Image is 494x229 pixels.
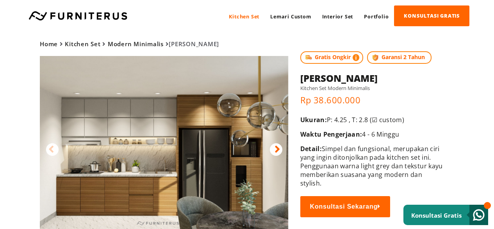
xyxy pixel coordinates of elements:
p: 4 - 6 Minggu [300,130,445,139]
a: Lemari Custom [265,6,316,27]
small: Konsultasi Gratis [411,211,462,219]
p: P: 4.25 , T: 2.8 (☑ custom) [300,115,445,124]
h5: Kitchen Set Modern Minimalis [300,85,445,92]
span: Ukuran: [300,115,327,124]
img: protect.png [371,53,380,62]
a: Portfolio [358,6,394,27]
span: Gratis Ongkir [300,51,364,64]
a: Konsultasi Gratis [403,205,488,225]
h1: [PERSON_NAME] [300,72,445,85]
a: Interior Set [317,6,359,27]
a: Modern Minimalis [108,40,164,48]
p: Rp 38.600.000 [300,94,445,106]
span: Detail: [300,144,322,153]
img: info-colored.png [353,53,360,62]
a: Home [40,40,58,48]
span: Garansi 2 Tahun [367,51,432,64]
a: KONSULTASI GRATIS [394,5,469,26]
a: Kitchen Set [223,6,265,27]
button: Konsultasi Sekarang [300,196,390,217]
p: Simpel dan fungsional, merupakan ciri yang ingin ditonjolkan pada kitchen set ini. Penggunaan war... [300,144,445,188]
span: [PERSON_NAME] [40,40,219,48]
span: Waktu Pengerjaan: [300,130,362,139]
a: Kitchen Set [65,40,100,48]
img: shipping.jpg [304,53,313,62]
